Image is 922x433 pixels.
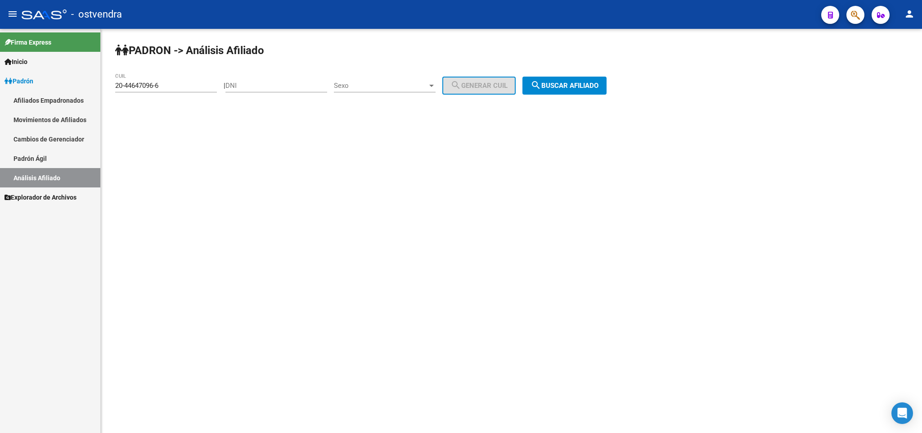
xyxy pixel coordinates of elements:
[334,82,427,90] span: Sexo
[904,9,915,19] mat-icon: person
[4,37,51,47] span: Firma Express
[442,77,516,95] button: Generar CUIL
[531,80,541,91] mat-icon: search
[4,57,27,67] span: Inicio
[531,82,598,90] span: Buscar afiliado
[7,9,18,19] mat-icon: menu
[522,77,607,95] button: Buscar afiliado
[450,82,508,90] span: Generar CUIL
[115,44,264,57] strong: PADRON -> Análisis Afiliado
[4,192,76,202] span: Explorador de Archivos
[891,402,913,424] div: Open Intercom Messenger
[71,5,122,24] span: - ostvendra
[224,82,522,90] div: |
[4,76,33,86] span: Padrón
[450,80,461,91] mat-icon: search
